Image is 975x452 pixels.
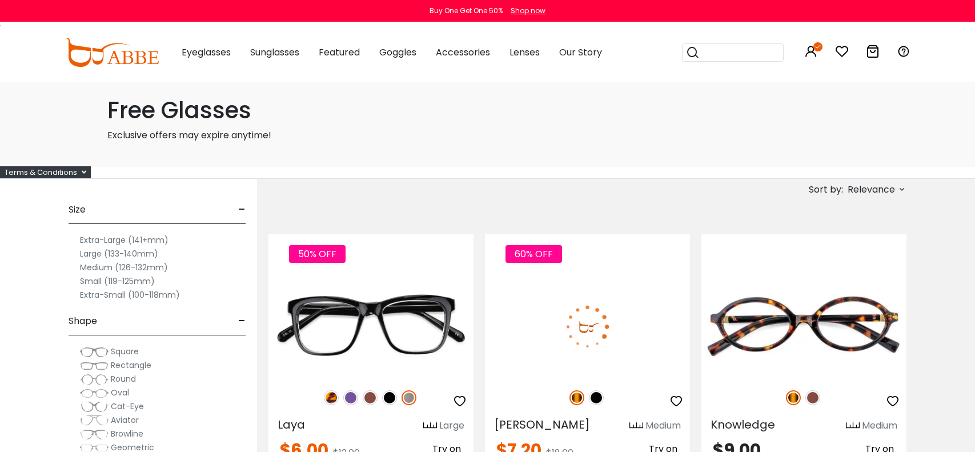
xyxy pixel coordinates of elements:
[848,179,895,200] span: Relevance
[111,373,136,385] span: Round
[278,417,305,433] span: Laya
[846,422,860,430] img: size ruler
[268,275,474,378] img: Gun Laya - Plastic ,Universal Bridge Fit
[238,196,246,223] span: -
[319,46,360,59] span: Featured
[80,374,109,385] img: Round.png
[80,346,109,358] img: Square.png
[809,183,843,196] span: Sort by:
[505,6,545,15] a: Shop now
[629,422,643,430] img: size ruler
[701,275,906,378] img: Tortoise Knowledge - Acetate ,Universal Bridge Fit
[80,233,168,247] label: Extra-Large (141+mm)
[111,401,144,412] span: Cat-Eye
[107,129,868,142] p: Exclusive offers may expire anytime!
[711,417,775,433] span: Knowledge
[485,275,690,378] img: Tortoise Callie - Combination ,Universal Bridge Fit
[343,390,358,405] img: Purple
[80,415,109,426] img: Aviator.png
[80,288,180,302] label: Extra-Small (100-118mm)
[645,419,681,433] div: Medium
[509,46,540,59] span: Lenses
[402,390,416,405] img: Gun
[805,390,820,405] img: Brown
[559,46,602,59] span: Our Story
[111,387,129,398] span: Oval
[182,46,231,59] span: Eyeglasses
[69,307,97,335] span: Shape
[111,428,143,439] span: Browline
[69,196,86,223] span: Size
[111,359,151,371] span: Rectangle
[80,274,155,288] label: Small (119-125mm)
[786,390,801,405] img: Tortoise
[324,390,339,405] img: Leopard
[430,6,503,16] div: Buy One Get One 50%
[569,390,584,405] img: Tortoise
[111,346,139,357] span: Square
[107,97,868,124] h1: Free Glasses
[439,419,464,433] div: Large
[511,6,545,16] div: Shop now
[111,414,139,426] span: Aviator
[80,401,109,413] img: Cat-Eye.png
[363,390,378,405] img: Brown
[379,46,416,59] span: Goggles
[423,422,437,430] img: size ruler
[494,417,590,433] span: [PERSON_NAME]
[238,307,246,335] span: -
[80,247,158,261] label: Large (133-140mm)
[65,38,159,67] img: abbeglasses.com
[436,46,490,59] span: Accessories
[589,390,604,405] img: Black
[80,387,109,399] img: Oval.png
[80,261,168,274] label: Medium (126-132mm)
[505,245,562,263] span: 60% OFF
[80,429,109,440] img: Browline.png
[80,360,109,371] img: Rectangle.png
[382,390,397,405] img: Black
[862,419,897,433] div: Medium
[289,245,346,263] span: 50% OFF
[250,46,299,59] span: Sunglasses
